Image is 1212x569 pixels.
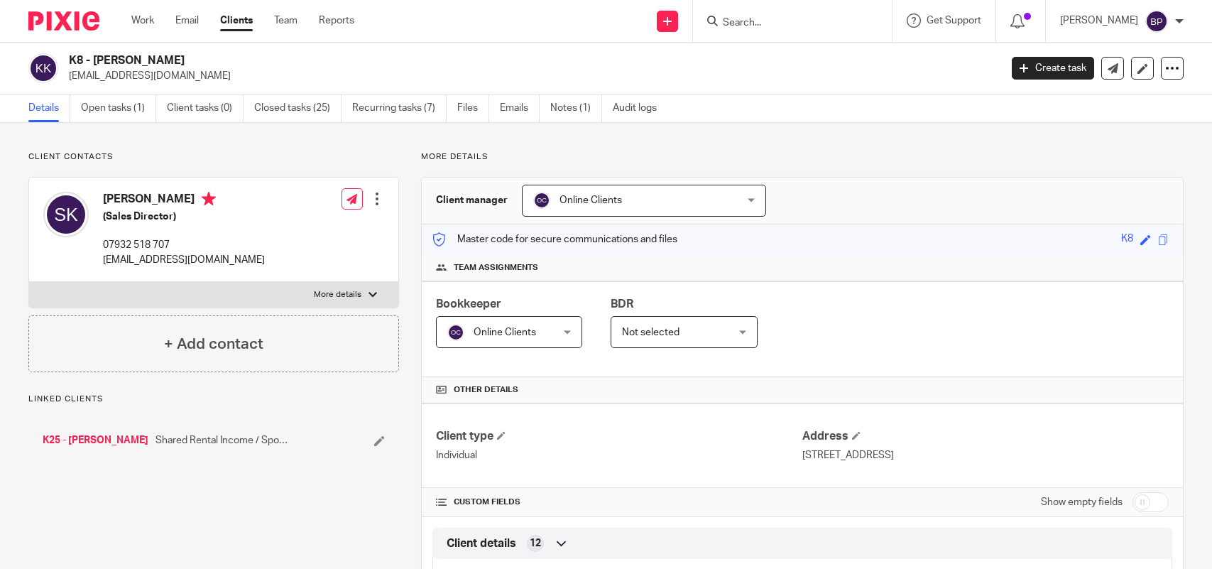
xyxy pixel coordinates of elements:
input: Search [721,17,849,30]
span: BDR [611,298,633,310]
div: K8 [1121,232,1133,248]
h4: Client type [436,429,802,444]
p: Linked clients [28,394,399,405]
p: More details [421,151,1184,163]
span: Get Support [927,16,981,26]
a: Audit logs [613,94,667,122]
p: 07932 518 707 [103,238,265,252]
a: Details [28,94,70,122]
p: [EMAIL_ADDRESS][DOMAIN_NAME] [103,253,265,267]
a: Open tasks (1) [81,94,156,122]
a: K25 - [PERSON_NAME] [43,433,148,448]
span: Online Clients [474,327,536,337]
span: Team assignments [454,262,538,273]
p: Client contacts [28,151,399,163]
i: Primary [202,192,216,206]
span: Other details [454,384,518,396]
img: svg%3E [28,53,58,83]
label: Show empty fields [1041,495,1123,509]
a: Files [457,94,489,122]
img: Pixie [28,11,99,31]
p: [STREET_ADDRESS] [802,448,1169,462]
a: Work [131,13,154,28]
img: svg%3E [43,192,89,237]
span: Not selected [622,327,679,337]
img: svg%3E [447,324,464,341]
p: Individual [436,448,802,462]
p: [EMAIL_ADDRESS][DOMAIN_NAME] [69,69,990,83]
span: Bookkeeper [436,298,501,310]
h4: [PERSON_NAME] [103,192,265,210]
p: More details [314,289,361,300]
img: svg%3E [533,192,550,209]
img: svg%3E [1145,10,1168,33]
h5: (Sales Director) [103,210,265,224]
h4: + Add contact [164,333,263,355]
span: 12 [530,536,541,551]
span: Client details [447,536,516,551]
h4: CUSTOM FIELDS [436,497,802,508]
a: Email [175,13,199,28]
a: Emails [500,94,540,122]
p: [PERSON_NAME] [1060,13,1138,28]
span: Shared Rental Income / Spouse [155,433,293,448]
a: Team [274,13,297,28]
a: Create task [1012,57,1094,80]
h2: K8 - [PERSON_NAME] [69,53,806,68]
h4: Address [802,429,1169,444]
a: Closed tasks (25) [254,94,342,122]
a: Notes (1) [550,94,602,122]
p: Master code for secure communications and files [432,232,677,246]
span: Online Clients [559,195,622,205]
h3: Client manager [436,193,508,207]
a: Recurring tasks (7) [352,94,447,122]
a: Clients [220,13,253,28]
a: Client tasks (0) [167,94,244,122]
a: Reports [319,13,354,28]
